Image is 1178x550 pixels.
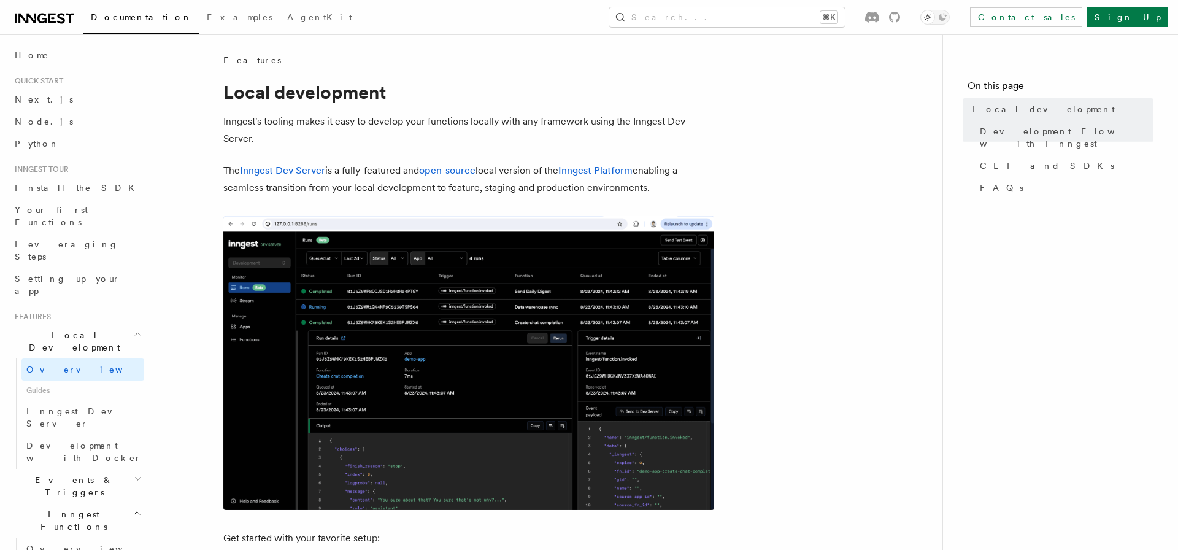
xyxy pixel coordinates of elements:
span: Inngest Dev Server [26,406,131,428]
span: Home [15,49,49,61]
span: Local development [972,103,1115,115]
span: Quick start [10,76,63,86]
span: Your first Functions [15,205,88,227]
span: Install the SDK [15,183,142,193]
span: CLI and SDKs [980,160,1114,172]
p: The is a fully-featured and local version of the enabling a seamless transition from your local d... [223,162,714,196]
a: Install the SDK [10,177,144,199]
span: Next.js [15,95,73,104]
a: Development Flow with Inngest [975,120,1153,155]
span: Features [223,54,281,66]
a: Inngest Dev Server [240,165,325,176]
span: Node.js [15,117,73,126]
img: The Inngest Dev Server on the Functions page [223,216,714,510]
kbd: ⌘K [820,11,837,23]
p: Get started with your favorite setup: [223,530,714,547]
span: Inngest Functions [10,508,133,533]
a: AgentKit [280,4,360,33]
a: open-source [419,165,475,176]
a: FAQs [975,177,1153,199]
button: Search...⌘K [609,7,845,27]
span: FAQs [980,182,1023,194]
span: Documentation [91,12,192,22]
a: Development with Docker [21,435,144,469]
div: Local Development [10,358,144,469]
button: Inngest Functions [10,503,144,538]
span: Leveraging Steps [15,239,118,261]
a: Contact sales [970,7,1082,27]
a: Inngest Platform [558,165,633,176]
a: Overview [21,358,144,381]
span: Development with Docker [26,441,142,463]
span: Development Flow with Inngest [980,125,1153,150]
span: Events & Triggers [10,474,134,498]
a: Next.js [10,88,144,110]
h4: On this page [968,79,1153,98]
button: Events & Triggers [10,469,144,503]
p: Inngest's tooling makes it easy to develop your functions locally with any framework using the In... [223,113,714,147]
a: Home [10,44,144,66]
span: Local Development [10,329,134,354]
span: Overview [26,365,153,374]
a: Examples [199,4,280,33]
a: Inngest Dev Server [21,400,144,435]
span: Examples [207,12,272,22]
span: Features [10,312,51,322]
a: Setting up your app [10,268,144,302]
a: Leveraging Steps [10,233,144,268]
a: Node.js [10,110,144,133]
button: Local Development [10,324,144,358]
a: CLI and SDKs [975,155,1153,177]
h1: Local development [223,81,714,103]
span: AgentKit [287,12,352,22]
button: Toggle dark mode [920,10,950,25]
a: Python [10,133,144,155]
a: Sign Up [1087,7,1168,27]
a: Local development [968,98,1153,120]
a: Your first Functions [10,199,144,233]
span: Python [15,139,60,149]
span: Inngest tour [10,165,69,174]
a: Documentation [83,4,199,34]
span: Guides [21,381,144,400]
span: Setting up your app [15,274,120,296]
